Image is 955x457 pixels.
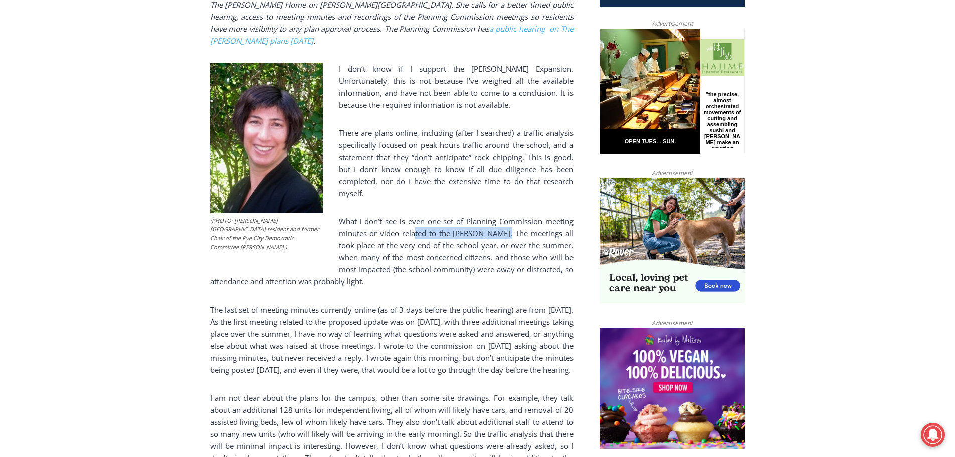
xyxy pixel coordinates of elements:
[241,97,486,125] a: Intern @ [DOMAIN_NAME]
[1,101,101,125] a: Open Tues. - Sun. [PHONE_NUMBER]
[103,63,142,120] div: "the precise, almost orchestrated movements of cutting and assembling sushi and [PERSON_NAME] mak...
[210,215,574,287] p: What I don’t see is even one set of Planning Commission meeting minutes or video related to the [...
[642,19,703,28] span: Advertisement
[210,303,574,376] p: The last set of meeting minutes currently online (as of 3 days before the public hearing) are fro...
[210,63,323,213] img: Shari Punyon, Rye Democratic Committee
[210,216,323,251] figcaption: (PHOTO: [PERSON_NAME][GEOGRAPHIC_DATA] resident and former Chair of the Rye City Democratic Commi...
[262,100,465,122] span: Intern @ [DOMAIN_NAME]
[253,1,474,97] div: "[PERSON_NAME] and I covered the [DATE] Parade, which was a really eye opening experience as I ha...
[210,24,574,46] a: a public hearing on The [PERSON_NAME] plans [DATE]
[642,168,703,178] span: Advertisement
[642,318,703,328] span: Advertisement
[600,328,745,449] img: Baked by Melissa
[210,127,574,199] p: There are plans online, including (after I searched) a traffic analysis specifically focused on p...
[210,63,574,111] p: I don’t know if I support the [PERSON_NAME] Expansion. Unfortunately, this is not because I’ve we...
[3,103,98,141] span: Open Tues. - Sun. [PHONE_NUMBER]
